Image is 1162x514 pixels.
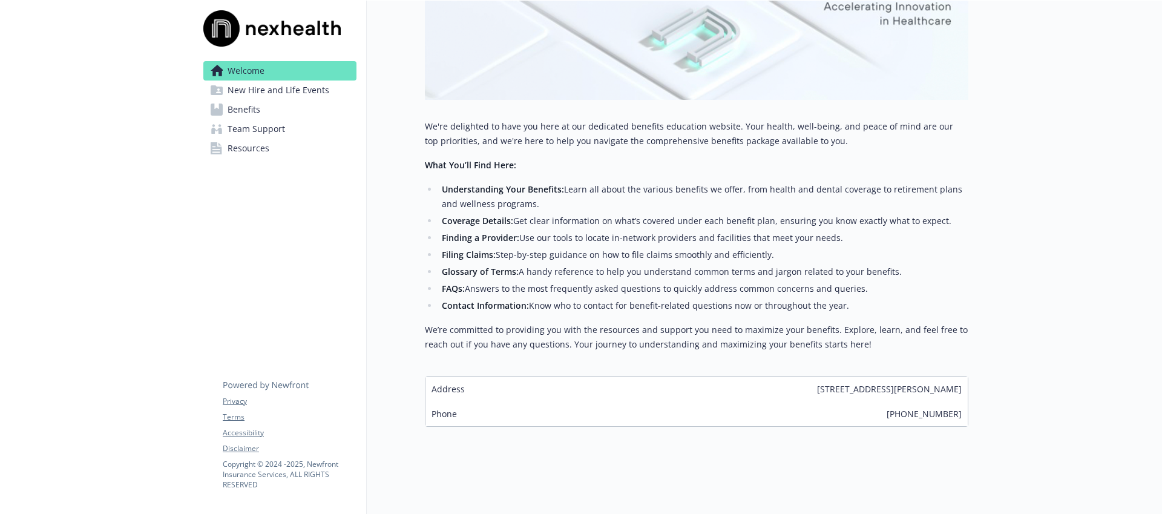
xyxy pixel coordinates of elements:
li: Answers to the most frequently asked questions to quickly address common concerns and queries. [438,282,968,296]
li: Step-by-step guidance on how to file claims smoothly and efficiently. [438,248,968,262]
strong: Contact Information: [442,300,529,311]
span: Welcome [228,61,264,81]
strong: Finding a Provider: [442,232,519,243]
li: Use our tools to locate in-network providers and facilities that meet your needs. [438,231,968,245]
li: Learn all about the various benefits we offer, from health and dental coverage to retirement plan... [438,182,968,211]
a: Team Support [203,119,356,139]
span: [PHONE_NUMBER] [887,407,962,420]
a: Terms [223,412,356,423]
strong: Filing Claims: [442,249,496,260]
li: Get clear information on what’s covered under each benefit plan, ensuring you know exactly what t... [438,214,968,228]
strong: Coverage Details: [442,215,513,226]
span: Address [432,383,465,395]
a: Privacy [223,396,356,407]
li: A handy reference to help you understand common terms and jargon related to your benefits. [438,265,968,279]
a: Welcome [203,61,356,81]
span: Resources [228,139,269,158]
strong: FAQs: [442,283,465,294]
p: Copyright © 2024 - 2025 , Newfront Insurance Services, ALL RIGHTS RESERVED [223,459,356,490]
li: Know who to contact for benefit-related questions now or throughout the year. [438,298,968,313]
a: Benefits [203,100,356,119]
span: Team Support [228,119,285,139]
span: New Hire and Life Events [228,81,329,100]
a: Resources [203,139,356,158]
span: Benefits [228,100,260,119]
strong: Glossary of Terms: [442,266,519,277]
p: We're delighted to have you here at our dedicated benefits education website. Your health, well-b... [425,119,968,148]
a: Disclaimer [223,443,356,454]
a: Accessibility [223,427,356,438]
span: Phone [432,407,457,420]
strong: What You’ll Find Here: [425,159,516,171]
p: We’re committed to providing you with the resources and support you need to maximize your benefit... [425,323,968,352]
span: [STREET_ADDRESS][PERSON_NAME] [817,383,962,395]
strong: Understanding Your Benefits: [442,183,564,195]
a: New Hire and Life Events [203,81,356,100]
